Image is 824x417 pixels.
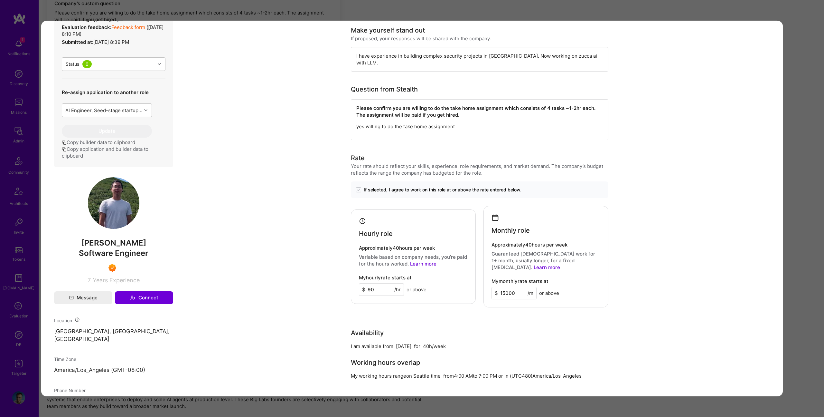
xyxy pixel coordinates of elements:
[54,388,86,393] span: Phone Number
[351,47,608,72] div: I have experience in building complex security projects in [GEOGRAPHIC_DATA]. Now working on zucc...
[407,286,426,293] span: or above
[364,187,521,193] span: If selected, I agree to work on this role at or above the rate entered below.
[492,278,548,284] h4: My monthly rate starts at
[359,254,468,267] p: Variable based on company needs, you’re paid for the hours worked.
[82,60,92,68] div: 0
[359,217,366,225] i: icon Clock
[454,373,503,379] span: 4:00 AM to 7:00 PM or
[108,264,116,272] img: Exceptional A.Teamer
[534,264,560,270] a: Learn more
[62,24,165,37] div: ( [DATE] 8:10 PM )
[443,373,582,379] span: from in (UTC 480 ) America/Los_Angeles
[492,214,499,221] i: icon Calendar
[62,147,67,152] i: icon Copy
[88,177,139,229] img: User Avatar
[111,24,145,30] a: Feedback form
[351,84,418,94] div: Question from Stealth
[429,343,446,349] div: h/week
[351,357,420,367] div: Working hours overlap
[62,39,93,45] strong: Submitted at:
[66,61,79,67] div: Status
[115,291,173,304] button: Connect
[356,105,597,118] strong: Please confirm you are willing to do the take home assignment which consists of 4 tasks ~1-2hr ea...
[362,286,365,293] span: $
[88,224,139,230] a: User Avatar
[351,25,425,35] div: Make yourself stand out
[130,295,136,301] i: icon Connect
[359,230,393,238] h4: Hourly role
[410,261,436,267] a: Learn more
[539,289,559,296] span: or above
[351,35,491,42] div: If proposed, your responses will be shared with the company.
[54,238,173,248] span: [PERSON_NAME]
[359,275,412,281] h4: My hourly rate starts at
[351,163,608,176] div: Your rate should reflect your skills, experience, role requirements, and market demand. The compa...
[54,356,76,362] span: Time Zone
[394,286,401,293] span: /hr
[41,21,783,396] div: modal
[423,343,429,349] div: 40
[103,16,119,22] span: legacy
[492,250,600,270] p: Guaranteed [DEMOGRAPHIC_DATA] work for 1+ month, usually longer, for a fixed [MEDICAL_DATA].
[396,343,411,349] div: [DATE]
[93,277,140,284] span: Years Experience
[79,248,148,258] span: Software Engineer
[62,89,152,96] p: Re-assign application to another role
[62,125,152,138] button: Update
[495,289,498,296] span: $
[492,286,537,299] input: XXX
[62,139,135,146] button: Copy builder data to clipboard
[359,245,468,251] h4: Approximately 40 hours per week
[528,289,533,296] span: /m
[144,109,147,112] i: icon Chevron
[351,372,441,379] div: My working hours range on Seattle time
[359,283,404,296] input: XXX
[62,140,67,145] i: icon Copy
[492,226,530,234] h4: Monthly role
[62,146,165,159] button: Copy application and builder data to clipboard
[54,291,112,304] button: Message
[356,123,603,130] p: yes willing to do the take home assignment
[62,16,103,22] strong: Onboarding Type:
[65,107,142,113] div: AI Engineer, Seed-stage startup in cybersecurity/ML seeks Senior Software Engineers to build rein...
[54,328,173,343] p: [GEOGRAPHIC_DATA], [GEOGRAPHIC_DATA], [GEOGRAPHIC_DATA]
[69,296,74,300] i: icon Mail
[54,317,173,324] div: Location
[351,343,393,349] div: I am available from
[414,343,420,349] div: for
[351,328,384,337] div: Availability
[93,39,129,45] span: [DATE] 8:39 PM
[492,242,600,247] h4: Approximately 40 hours per week
[62,24,111,30] strong: Evaluation feedback:
[351,153,365,163] div: Rate
[88,277,91,284] span: 7
[54,366,173,374] p: America/Los_Angeles (GMT-08:00 )
[158,63,161,66] i: icon Chevron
